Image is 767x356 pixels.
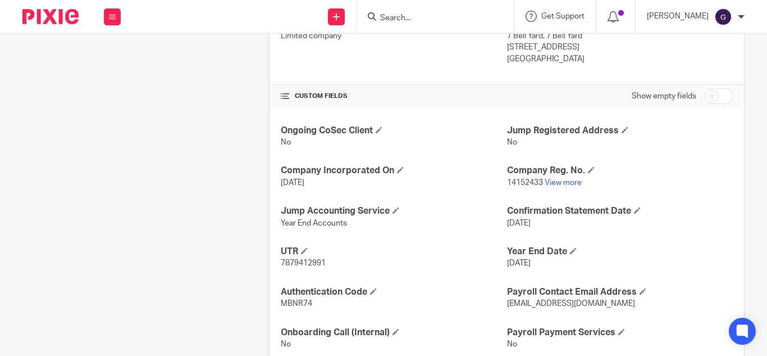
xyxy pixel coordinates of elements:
[507,340,517,348] span: No
[507,138,517,146] span: No
[281,205,506,217] h4: Jump Accounting Service
[507,30,733,42] p: 7 Bell Yard, 7 Bell Yard
[507,42,733,53] p: [STREET_ADDRESS]
[281,92,506,101] h4: CUSTOM FIELDS
[714,8,732,26] img: svg%3E
[541,12,585,20] span: Get Support
[507,165,733,177] h4: Company Reg. No.
[281,327,506,339] h4: Onboarding Call (Internal)
[281,165,506,177] h4: Company Incorporated On
[379,13,480,24] input: Search
[507,125,733,137] h4: Jump Registered Address
[507,179,543,187] span: 14152433
[281,259,326,267] span: 7879412991
[507,53,733,65] p: [GEOGRAPHIC_DATA]
[507,259,531,267] span: [DATE]
[281,179,304,187] span: [DATE]
[507,205,733,217] h4: Confirmation Statement Date
[281,300,312,308] span: MBNR74
[507,300,635,308] span: [EMAIL_ADDRESS][DOMAIN_NAME]
[281,219,347,227] span: Year End Accounts
[647,11,709,22] p: [PERSON_NAME]
[281,125,506,137] h4: Ongoing CoSec Client
[507,327,733,339] h4: Payroll Payment Services
[281,246,506,258] h4: UTR
[281,30,506,42] p: Limited company
[507,246,733,258] h4: Year End Date
[281,286,506,298] h4: Authentication Code
[545,179,582,187] a: View more
[281,138,291,146] span: No
[281,340,291,348] span: No
[507,219,531,227] span: [DATE]
[507,286,733,298] h4: Payroll Contact Email Address
[632,91,696,102] label: Show empty fields
[22,9,79,24] img: Pixie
